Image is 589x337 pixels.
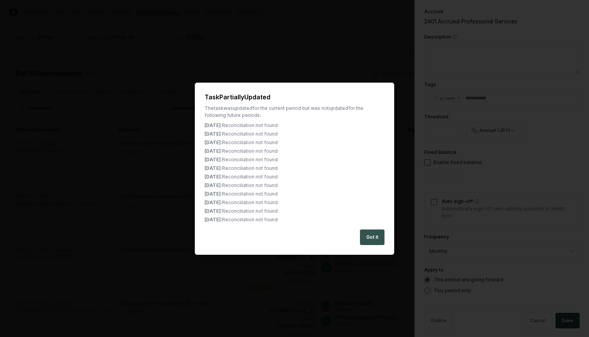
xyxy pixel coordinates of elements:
[221,199,278,205] span: : Reconciliation not found
[221,165,278,171] span: : Reconciliation not found
[221,131,278,137] span: : Reconciliation not found
[221,208,278,214] span: : Reconciliation not found
[221,174,278,180] span: : Reconciliation not found
[205,165,221,171] span: [DATE]
[205,122,221,128] span: [DATE]
[205,208,221,214] span: [DATE]
[205,105,384,119] div: The task was updated for the current period but was not updated for the following future periods:
[205,191,221,197] span: [DATE]
[221,157,278,162] span: : Reconciliation not found
[360,229,384,245] button: Got it
[221,191,278,197] span: : Reconciliation not found
[205,139,221,145] span: [DATE]
[205,92,384,102] h2: Task Partially Updated
[205,131,221,137] span: [DATE]
[205,174,221,180] span: [DATE]
[205,148,221,154] span: [DATE]
[221,148,278,154] span: : Reconciliation not found
[205,182,221,188] span: [DATE]
[205,217,221,222] span: [DATE]
[221,182,278,188] span: : Reconciliation not found
[221,217,278,222] span: : Reconciliation not found
[221,122,278,128] span: : Reconciliation not found
[205,157,221,162] span: [DATE]
[205,199,221,205] span: [DATE]
[221,139,278,145] span: : Reconciliation not found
